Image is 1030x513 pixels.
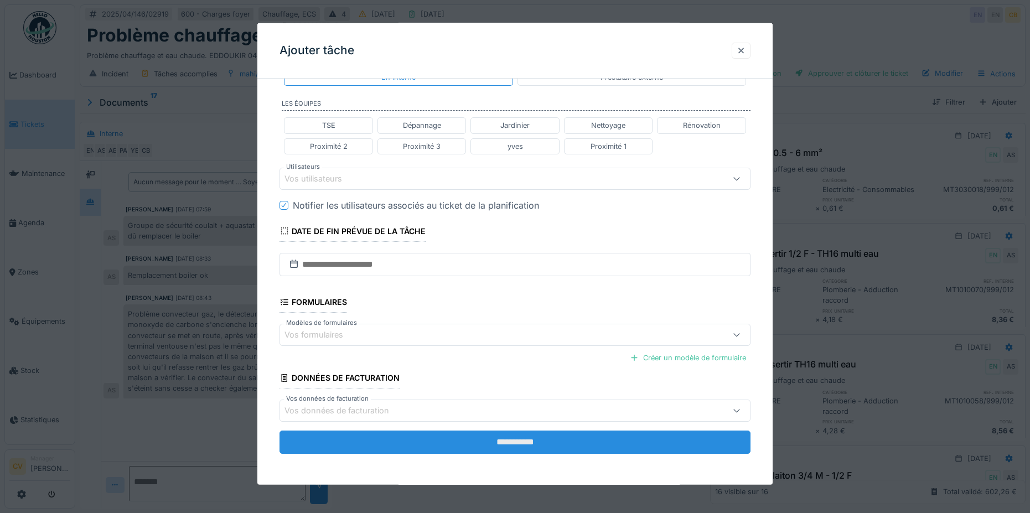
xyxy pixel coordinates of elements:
div: Dépannage [403,120,441,131]
label: Les équipes [282,99,750,111]
h3: Ajouter tâche [280,44,354,58]
label: Vos données de facturation [284,394,371,403]
div: Vos données de facturation [284,405,405,417]
div: En interne [381,72,416,82]
div: Formulaires [280,294,347,313]
div: Vos formulaires [284,329,359,341]
div: Rénovation [683,120,721,131]
div: Nettoyage [591,120,625,131]
label: Modèles de formulaires [284,318,359,328]
div: Vos utilisateurs [284,173,358,185]
div: Proximité 1 [591,141,627,151]
div: Données de facturation [280,370,400,388]
div: Proximité 2 [310,141,348,151]
div: Créer un modèle de formulaire [625,350,750,365]
div: Date de fin prévue de la tâche [280,222,426,241]
div: yves [508,141,523,151]
div: Prestataire externe [601,72,663,82]
div: Notifier les utilisateurs associés au ticket de la planification [293,198,539,211]
label: Utilisateurs [284,162,322,171]
div: TSE [322,120,335,131]
div: Jardinier [500,120,530,131]
div: Proximité 3 [403,141,441,151]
